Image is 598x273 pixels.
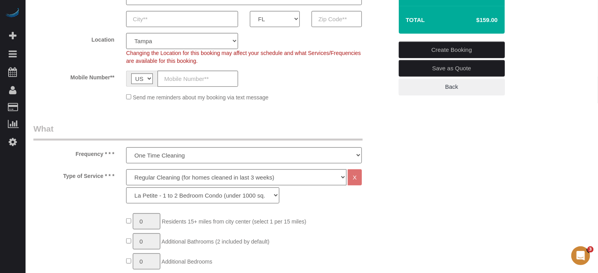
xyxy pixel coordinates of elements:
span: 3 [587,246,594,253]
legend: What [33,123,363,141]
label: Type of Service * * * [28,169,120,180]
span: Send me reminders about my booking via text message [133,94,269,101]
input: Zip Code** [312,11,361,27]
span: Changing the Location for this booking may affect your schedule and what Services/Frequencies are... [126,50,361,64]
a: Save as Quote [399,60,505,77]
iframe: Intercom live chat [571,246,590,265]
label: Mobile Number** [28,71,120,81]
a: Back [399,79,505,95]
span: Additional Bedrooms [161,258,212,265]
span: Residents 15+ miles from city center (select 1 per 15 miles) [162,218,306,225]
label: Frequency * * * [28,147,120,158]
img: Automaid Logo [5,8,20,19]
h4: $159.00 [453,17,497,24]
a: Create Booking [399,42,505,58]
input: Mobile Number** [158,71,238,87]
strong: Total [406,16,425,23]
span: Additional Bathrooms (2 included by default) [161,238,270,245]
label: Location [28,33,120,44]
